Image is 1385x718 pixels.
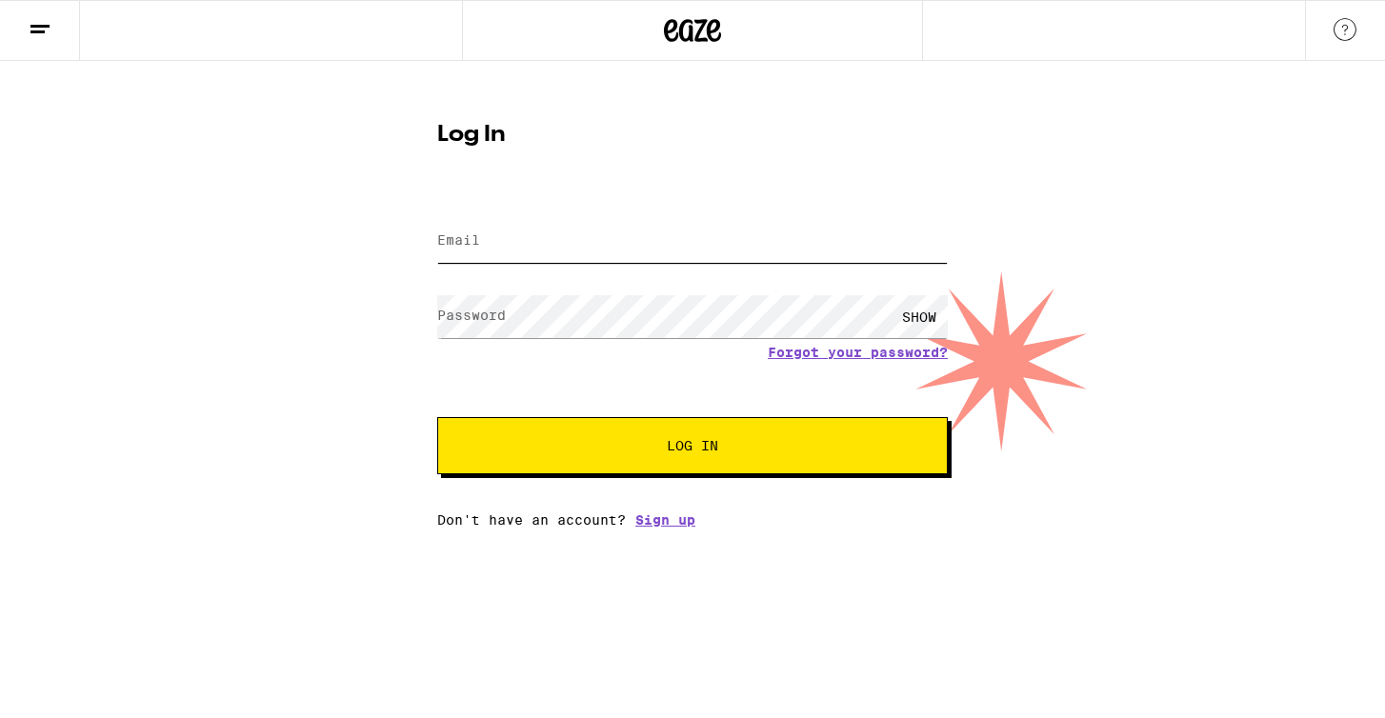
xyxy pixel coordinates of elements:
[437,417,948,474] button: Log In
[437,232,480,248] label: Email
[667,439,718,452] span: Log In
[437,308,506,323] label: Password
[11,13,137,29] span: Hi. Need any help?
[891,295,948,338] div: SHOW
[635,512,695,528] a: Sign up
[437,220,948,263] input: Email
[437,512,948,528] div: Don't have an account?
[437,124,948,147] h1: Log In
[768,345,948,360] a: Forgot your password?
